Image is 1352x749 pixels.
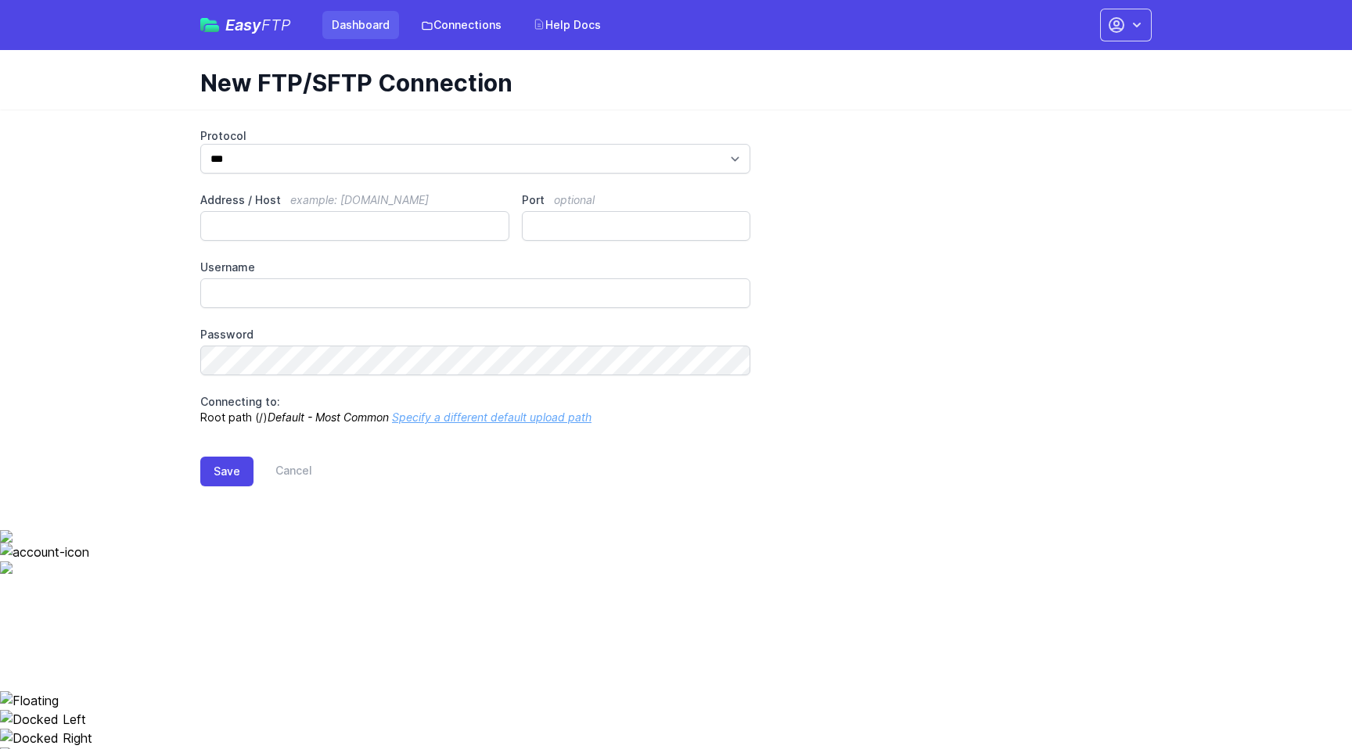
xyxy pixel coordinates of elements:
[322,11,399,39] a: Dashboard
[523,11,610,39] a: Help Docs
[200,17,291,33] a: EasyFTP
[268,410,389,424] i: Default - Most Common
[522,192,750,208] label: Port
[200,18,219,32] img: easyftp_logo.png
[200,394,750,425] p: Root path (/)
[200,457,253,486] button: Save
[392,410,591,424] a: Specify a different default upload path
[412,11,511,39] a: Connections
[200,69,1139,97] h1: New FTP/SFTP Connection
[200,128,750,144] label: Protocol
[200,327,750,342] label: Password
[1274,671,1333,730] iframe: Drift Widget Chat Controller
[200,260,750,275] label: Username
[200,395,280,408] span: Connecting to:
[554,193,595,206] span: optional
[200,192,509,208] label: Address / Host
[261,16,291,34] span: FTP
[253,457,312,486] a: Cancel
[290,193,429,206] span: example: [DOMAIN_NAME]
[225,17,291,33] span: Easy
